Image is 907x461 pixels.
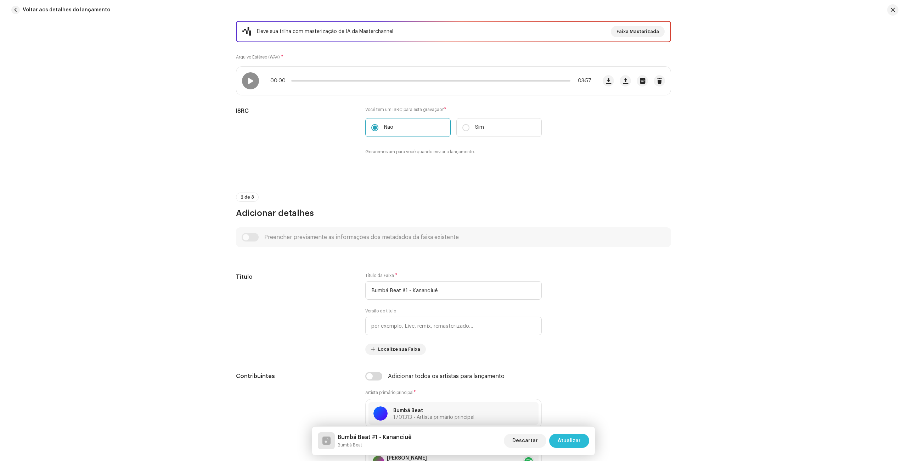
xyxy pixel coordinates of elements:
small: Artista primário principal [365,390,413,395]
span: Localize sua Faixa [378,342,420,356]
h5: Contribuintes [236,372,354,381]
p: Sim [475,124,484,131]
small: Arquivo Estéreo (WAV) [236,55,280,59]
div: Adicionar todos os artistas para lançamento [388,373,505,379]
span: Atualizar [558,434,581,448]
span: Descartar [512,434,538,448]
button: Localize sua Faixa [365,344,426,355]
button: Faixa Masterizada [611,26,665,37]
button: Atualizar [549,434,589,448]
h5: Título [236,273,354,281]
span: 2 de 3 [241,195,254,199]
p: Bumbá Beat [393,407,474,415]
label: Versão do título [365,308,396,314]
label: Título da Faixa [365,273,398,278]
p: Não [384,124,393,131]
span: 00:00 [270,78,288,84]
div: [PERSON_NAME] [387,455,432,461]
h5: Bumbá Beat #1 - Kananciuê [338,433,412,441]
span: 1701313 • Artista primário principal [393,415,474,420]
small: Geraremos um para você quando enviar o lançamento. [365,148,475,155]
h5: ISRC [236,107,354,115]
input: por exemplo, Live, remix, remasterizado... [365,317,542,335]
h3: Adicionar detalhes [236,207,671,219]
span: 03:57 [573,78,591,84]
div: Eleve sua trilha com masterização de IA da Masterchannel [257,27,393,36]
input: Insira o nome da faixa [365,281,542,300]
small: Bumbá Beat #1 - Kananciuê [338,441,412,449]
button: Descartar [504,434,546,448]
span: Faixa Masterizada [616,24,659,39]
label: Você tem um ISRC para esta gravação? [365,107,542,112]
